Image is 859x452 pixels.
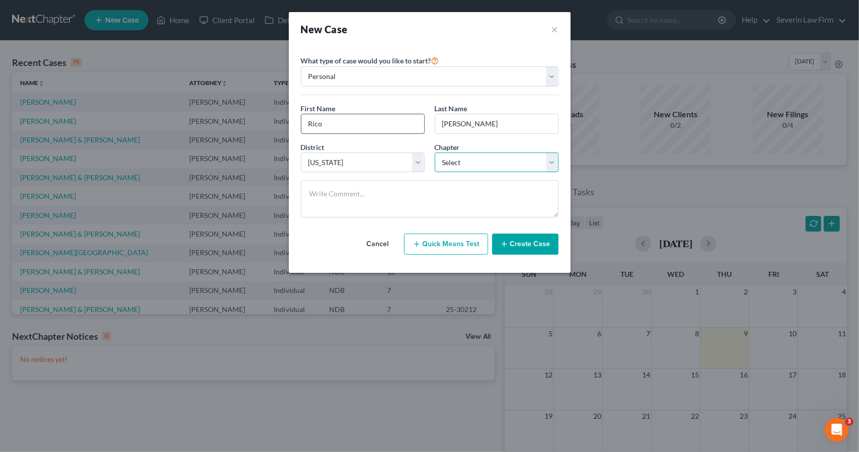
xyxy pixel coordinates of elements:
[301,23,348,35] strong: New Case
[435,114,558,133] input: Enter Last Name
[301,54,439,66] label: What type of case would you like to start?
[435,143,460,152] span: Chapter
[404,234,488,255] button: Quick Means Test
[435,104,467,113] span: Last Name
[845,418,853,426] span: 3
[301,114,424,133] input: Enter First Name
[552,22,559,36] button: ×
[301,143,325,152] span: District
[492,234,559,255] button: Create Case
[301,104,336,113] span: First Name
[825,418,849,442] iframe: Intercom live chat
[356,234,400,254] button: Cancel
